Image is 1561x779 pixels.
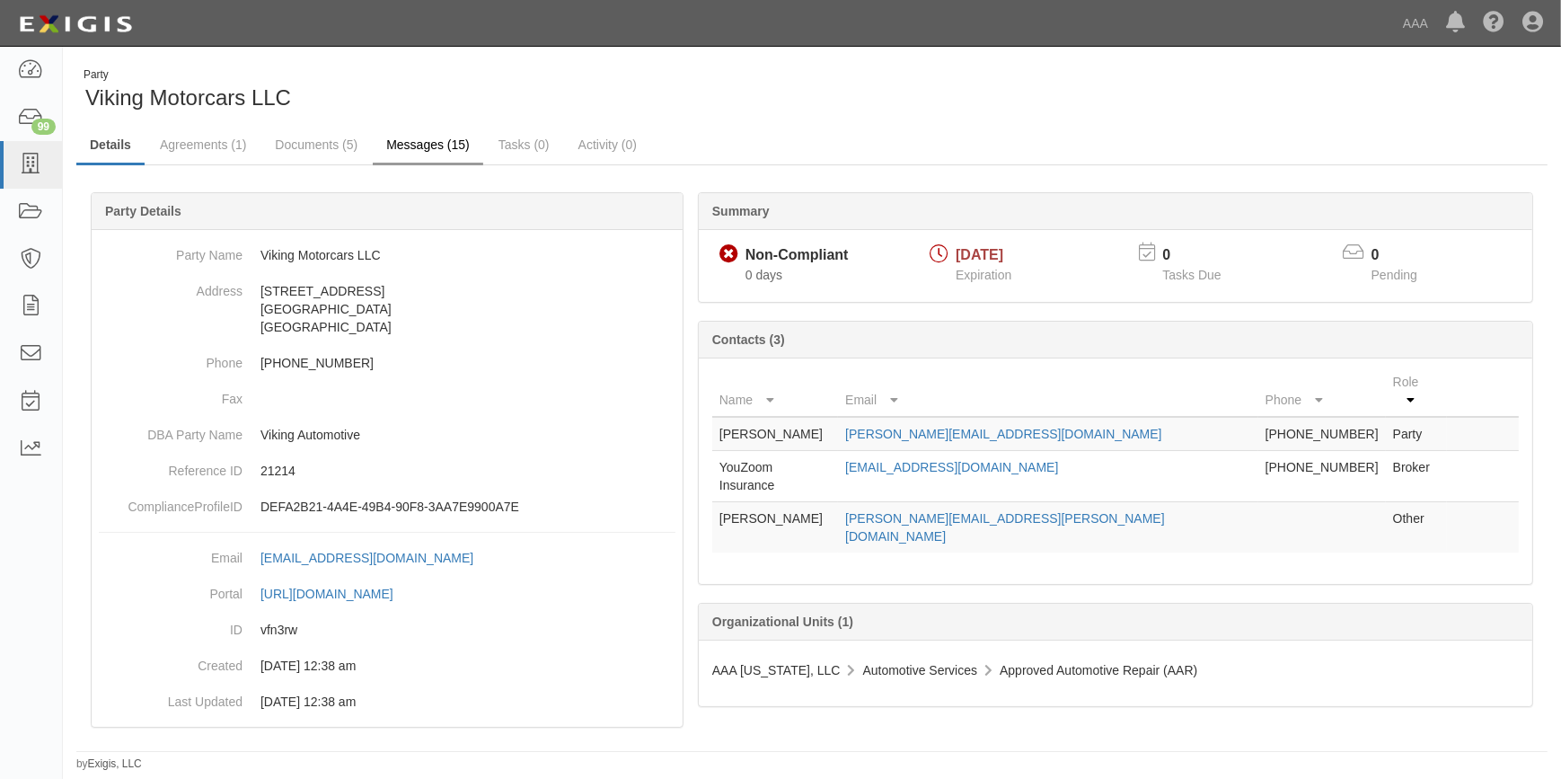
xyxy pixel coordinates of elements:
[845,427,1161,441] a: [PERSON_NAME][EMAIL_ADDRESS][DOMAIN_NAME]
[373,127,483,165] a: Messages (15)
[845,511,1165,544] a: [PERSON_NAME][EMAIL_ADDRESS][PERSON_NAME][DOMAIN_NAME]
[99,576,243,603] dt: Portal
[712,417,838,451] td: [PERSON_NAME]
[88,757,142,770] a: Exigis, LLC
[261,127,371,163] a: Documents (5)
[260,462,675,480] p: 21214
[1258,451,1386,502] td: [PHONE_NUMBER]
[85,85,291,110] span: Viking Motorcars LLC
[1386,502,1447,553] td: Other
[105,204,181,218] b: Party Details
[565,127,650,163] a: Activity (0)
[99,489,243,516] dt: ComplianceProfileID
[1386,451,1447,502] td: Broker
[1386,417,1447,451] td: Party
[1386,366,1447,417] th: Role
[99,540,243,567] dt: Email
[863,663,978,677] span: Automotive Services
[845,460,1058,474] a: [EMAIL_ADDRESS][DOMAIN_NAME]
[1483,13,1504,34] i: Help Center - Complianz
[99,612,243,639] dt: ID
[99,273,243,300] dt: Address
[712,615,853,629] b: Organizational Units (1)
[99,648,675,684] dd: 03/10/2023 12:38 am
[712,502,838,553] td: [PERSON_NAME]
[99,345,243,372] dt: Phone
[1394,5,1437,41] a: AAA
[76,127,145,165] a: Details
[956,268,1011,282] span: Expiration
[485,127,563,163] a: Tasks (0)
[99,612,675,648] dd: vfn3rw
[712,451,838,502] td: YouZoom Insurance
[99,273,675,345] dd: [STREET_ADDRESS] [GEOGRAPHIC_DATA] [GEOGRAPHIC_DATA]
[745,268,782,282] span: Since 09/11/2025
[956,247,1003,262] span: [DATE]
[1162,245,1243,266] p: 0
[712,204,770,218] b: Summary
[260,551,493,565] a: [EMAIL_ADDRESS][DOMAIN_NAME]
[260,426,675,444] p: Viking Automotive
[99,684,675,720] dd: 03/10/2023 12:38 am
[146,127,260,163] a: Agreements (1)
[99,345,675,381] dd: [PHONE_NUMBER]
[31,119,56,135] div: 99
[76,757,142,772] small: by
[99,381,243,408] dt: Fax
[1371,245,1440,266] p: 0
[260,587,413,601] a: [URL][DOMAIN_NAME]
[838,366,1258,417] th: Email
[99,453,243,480] dt: Reference ID
[712,332,785,347] b: Contacts (3)
[99,648,243,675] dt: Created
[99,684,243,711] dt: Last Updated
[1371,268,1417,282] span: Pending
[99,237,243,264] dt: Party Name
[1000,663,1197,677] span: Approved Automotive Repair (AAR)
[99,237,675,273] dd: Viking Motorcars LLC
[1258,417,1386,451] td: [PHONE_NUMBER]
[260,549,473,567] div: [EMAIL_ADDRESS][DOMAIN_NAME]
[84,67,291,83] div: Party
[1162,268,1221,282] span: Tasks Due
[712,366,838,417] th: Name
[99,417,243,444] dt: DBA Party Name
[260,498,675,516] p: DEFA2B21-4A4E-49B4-90F8-3AA7E9900A7E
[719,245,738,264] i: Non-Compliant
[13,8,137,40] img: logo-5460c22ac91f19d4615b14bd174203de0afe785f0fc80cf4dbbc73dc1793850b.png
[745,245,849,266] div: Non-Compliant
[76,67,798,113] div: Viking Motorcars LLC
[1258,366,1386,417] th: Phone
[712,663,841,677] span: AAA [US_STATE], LLC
